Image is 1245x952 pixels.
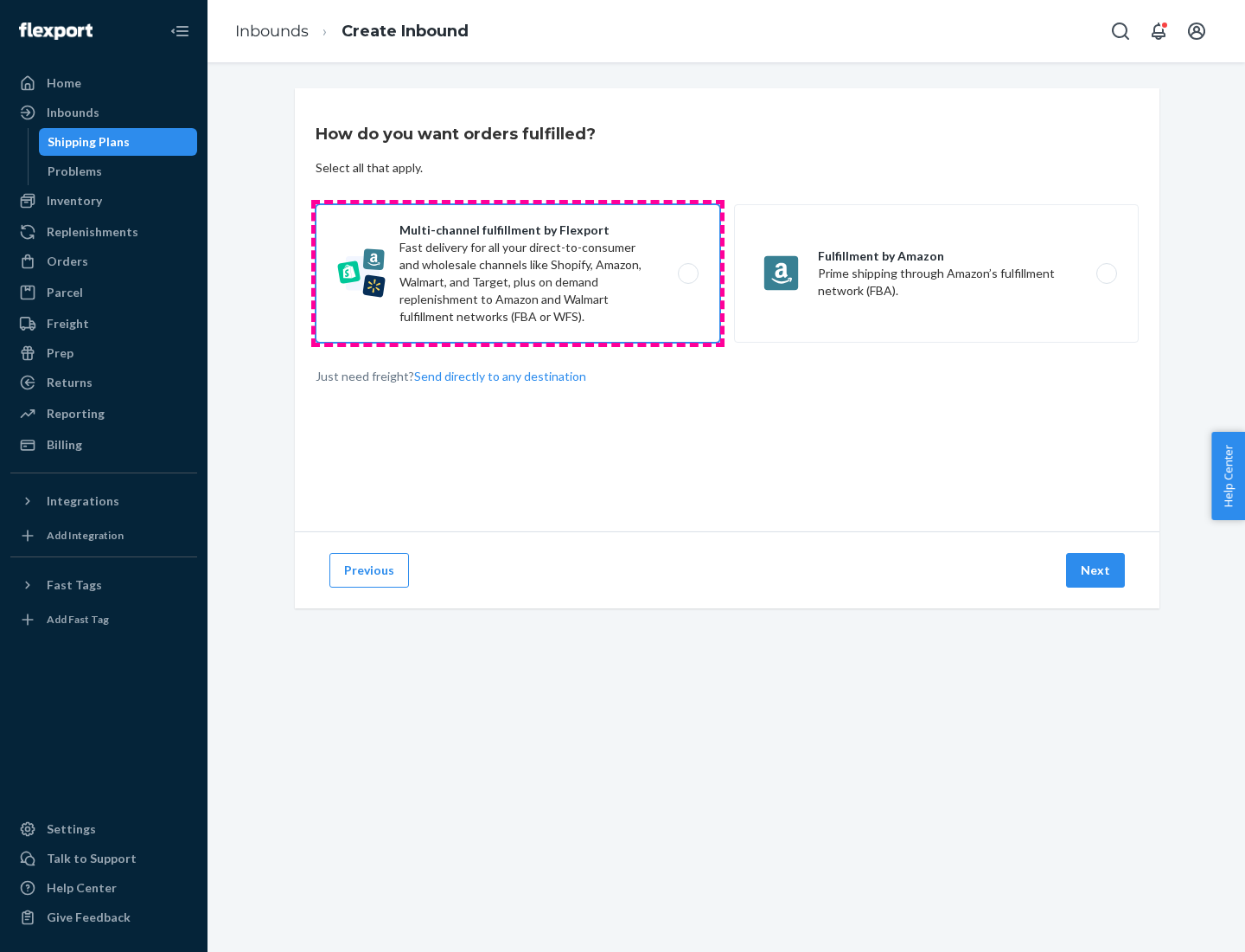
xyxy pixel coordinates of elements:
div: Add Fast Tag [47,612,109,627]
a: Inbounds [235,22,309,41]
div: Freight [47,315,89,332]
a: Replenishments [10,218,197,246]
a: Orders [10,248,197,275]
div: Add Integration [47,528,124,543]
a: Returns [10,369,197,396]
ol: breadcrumbs [221,6,482,57]
a: Add Fast Tag [10,606,197,634]
a: Problems [39,158,198,185]
div: Settings [47,820,96,838]
h3: How do you want orders fulfilled? [316,123,596,145]
a: Help Center [10,874,197,902]
a: Talk to Support [10,845,197,872]
div: Help Center [47,879,117,897]
a: Add Integration [10,522,197,550]
a: Inbounds [10,99,197,126]
button: Previous [329,553,409,588]
a: Inventory [10,187,197,215]
button: Next [1066,553,1125,588]
a: Freight [10,310,197,338]
a: Shipping Plans [39,128,198,156]
p: Just need freight? [316,368,586,385]
div: Billing [47,436,82,453]
img: Flexport logo [19,23,93,40]
div: Home [47,74,81,92]
div: Reporting [47,405,105,422]
button: Open Search Box [1103,14,1138,48]
div: Integrations [47,492,119,510]
button: Send directly to any destination [414,368,586,385]
div: Inbounds [47,104,99,121]
button: Help Center [1211,432,1245,520]
div: Parcel [47,284,83,301]
button: Close Navigation [163,14,197,48]
div: Problems [48,163,102,180]
div: Orders [47,253,88,270]
div: Shipping Plans [48,133,130,151]
div: Replenishments [47,223,138,241]
div: Prep [47,344,73,362]
button: Open notifications [1141,14,1176,48]
div: Fast Tags [47,576,102,594]
div: Returns [47,374,93,391]
a: Settings [10,815,197,843]
a: Reporting [10,400,197,428]
a: Parcel [10,279,197,306]
div: Talk to Support [47,850,137,867]
button: Give Feedback [10,904,197,931]
div: Inventory [47,192,102,209]
button: Open account menu [1179,14,1214,48]
div: Give Feedback [47,909,131,926]
a: Create Inbound [342,22,469,41]
button: Integrations [10,487,197,515]
div: Select all that apply. [316,159,423,177]
a: Billing [10,431,197,459]
a: Prep [10,339,197,367]
button: Fast Tags [10,571,197,599]
a: Home [10,69,197,97]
